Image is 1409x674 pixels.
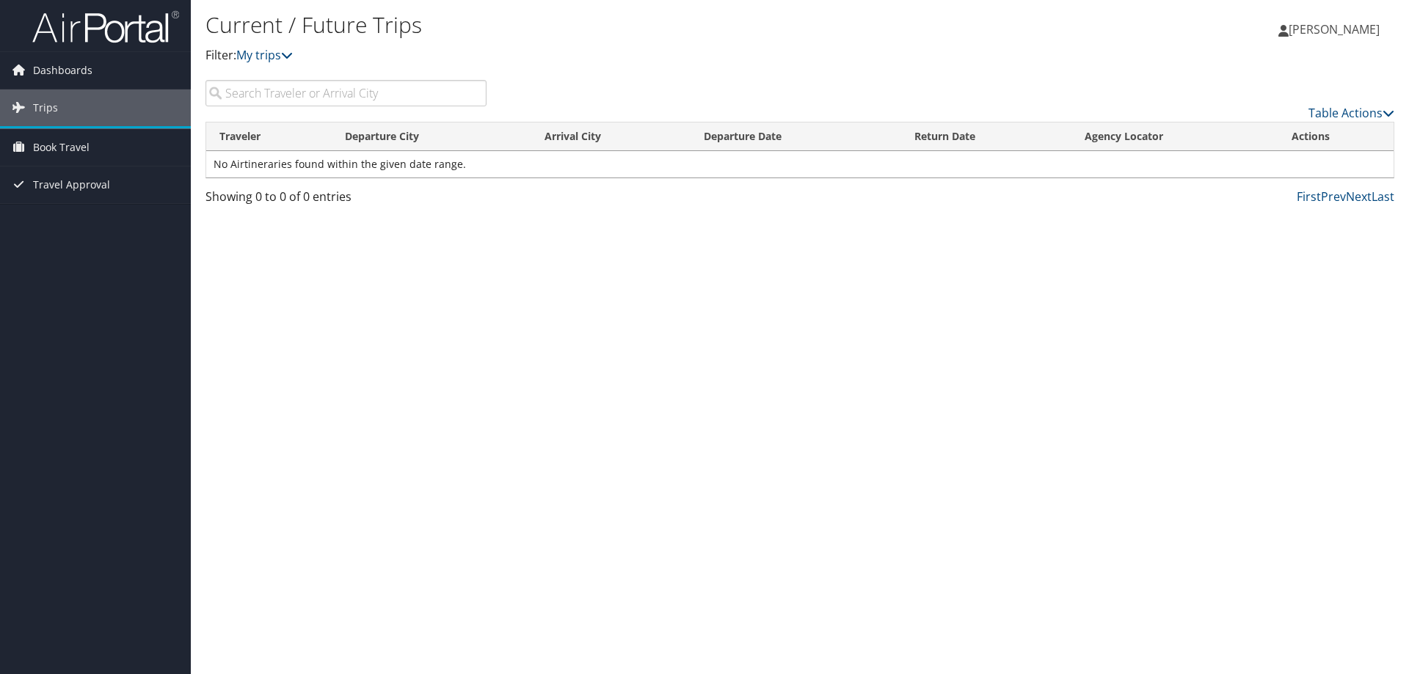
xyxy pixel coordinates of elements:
[205,10,998,40] h1: Current / Future Trips
[33,52,92,89] span: Dashboards
[206,151,1394,177] td: No Airtineraries found within the given date range.
[236,47,293,63] a: My trips
[33,129,90,166] span: Book Travel
[1289,21,1380,37] span: [PERSON_NAME]
[33,166,110,203] span: Travel Approval
[1278,7,1394,51] a: [PERSON_NAME]
[206,122,332,151] th: Traveler: activate to sort column ascending
[691,122,901,151] th: Departure Date: activate to sort column descending
[901,122,1071,151] th: Return Date: activate to sort column ascending
[1071,122,1278,151] th: Agency Locator: activate to sort column ascending
[332,122,531,151] th: Departure City: activate to sort column ascending
[1278,122,1394,151] th: Actions
[1297,188,1321,205] a: First
[1346,188,1372,205] a: Next
[205,80,487,106] input: Search Traveler or Arrival City
[531,122,691,151] th: Arrival City: activate to sort column ascending
[1372,188,1394,205] a: Last
[1308,105,1394,121] a: Table Actions
[32,10,179,44] img: airportal-logo.png
[1321,188,1346,205] a: Prev
[33,89,58,126] span: Trips
[205,188,487,213] div: Showing 0 to 0 of 0 entries
[205,46,998,65] p: Filter:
